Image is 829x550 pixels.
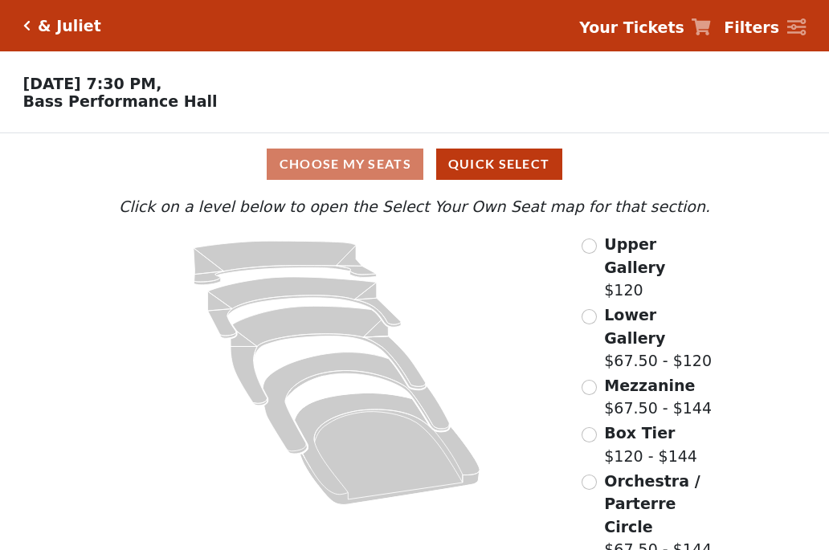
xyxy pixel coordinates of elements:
[724,18,779,36] strong: Filters
[604,233,714,302] label: $120
[208,277,402,338] path: Lower Gallery - Seats Available: 123
[604,235,665,276] span: Upper Gallery
[604,422,697,467] label: $120 - $144
[23,20,31,31] a: Click here to go back to filters
[604,374,712,420] label: $67.50 - $144
[38,17,101,35] h5: & Juliet
[194,241,377,285] path: Upper Gallery - Seats Available: 163
[604,306,665,347] span: Lower Gallery
[604,304,714,373] label: $67.50 - $120
[604,377,695,394] span: Mezzanine
[295,393,480,505] path: Orchestra / Parterre Circle - Seats Available: 44
[579,16,711,39] a: Your Tickets
[436,149,562,180] button: Quick Select
[604,472,700,536] span: Orchestra / Parterre Circle
[579,18,684,36] strong: Your Tickets
[604,424,675,442] span: Box Tier
[115,195,714,218] p: Click on a level below to open the Select Your Own Seat map for that section.
[724,16,806,39] a: Filters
